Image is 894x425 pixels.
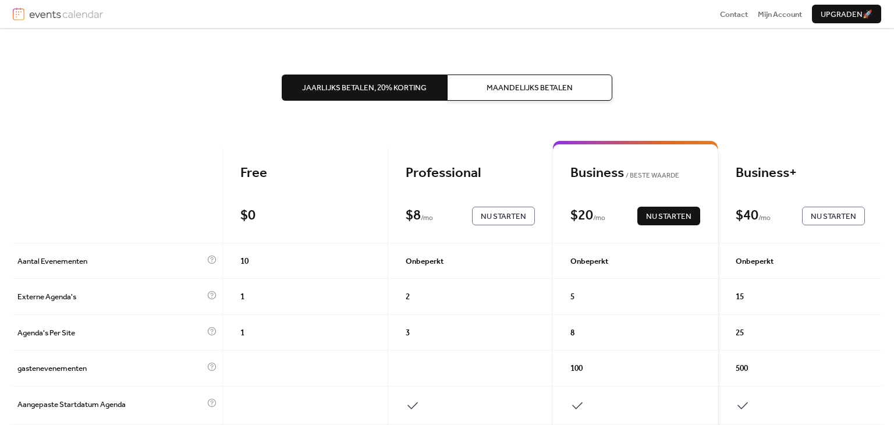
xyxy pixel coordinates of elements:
[406,291,410,303] span: 2
[593,212,605,224] span: / mo
[302,82,427,94] span: Jaarlijks Betalen, 20% korting
[736,165,865,182] div: Business+
[758,212,771,224] span: / mo
[736,327,744,339] span: 25
[802,207,865,225] button: Nu Starten
[570,363,583,374] span: 100
[447,75,612,100] button: Maandelijks Betalen
[240,207,256,225] div: $ 0
[17,327,204,339] span: Agenda's Per Site
[812,5,881,23] button: Upgraden🚀
[17,399,204,413] span: Aangepaste Startdatum Agenda
[570,327,574,339] span: 8
[720,9,748,20] span: Contact
[240,291,244,303] span: 1
[13,8,24,20] img: logo
[570,256,608,267] span: Onbeperkt
[758,8,802,20] a: Mijn Account
[472,207,535,225] button: Nu Starten
[570,165,700,182] div: Business
[624,170,679,182] span: BESTE WAARDE
[406,207,421,225] div: $ 8
[17,256,204,267] span: Aantal Evenementen
[570,207,593,225] div: $ 20
[736,363,748,374] span: 500
[406,165,535,182] div: Professional
[406,256,444,267] span: Onbeperkt
[29,8,103,20] img: logotype
[481,211,526,222] span: Nu Starten
[570,291,574,303] span: 5
[821,9,872,20] span: Upgraden 🚀
[736,207,758,225] div: $ 40
[17,291,204,303] span: Externe Agenda's
[811,211,856,222] span: Nu Starten
[637,207,700,225] button: Nu Starten
[487,82,573,94] span: Maandelijks Betalen
[17,363,204,374] span: gastenevenementen
[421,212,433,224] span: / mo
[758,9,802,20] span: Mijn Account
[240,165,370,182] div: Free
[282,75,447,100] button: Jaarlijks Betalen, 20% korting
[240,327,244,339] span: 1
[720,8,748,20] a: Contact
[646,211,691,222] span: Nu Starten
[240,256,249,267] span: 10
[736,291,744,303] span: 15
[406,327,410,339] span: 3
[736,256,774,267] span: Onbeperkt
